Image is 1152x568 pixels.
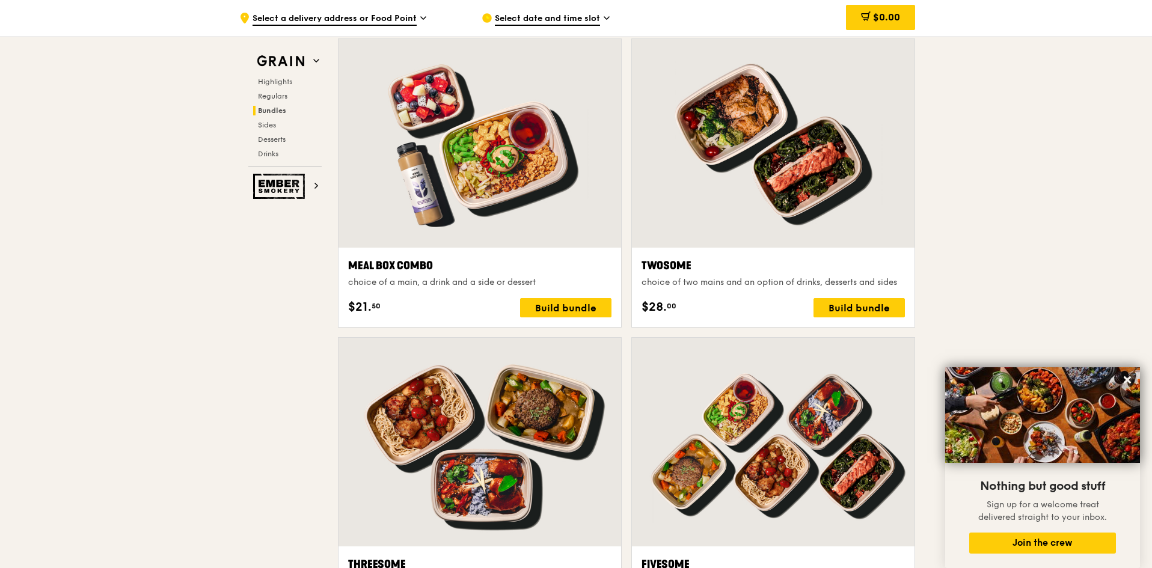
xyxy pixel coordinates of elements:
span: Highlights [258,78,292,86]
span: Select a delivery address or Food Point [253,13,417,26]
span: Sides [258,121,276,129]
div: Build bundle [520,298,611,317]
span: Select date and time slot [495,13,600,26]
span: Regulars [258,92,287,100]
div: Meal Box Combo [348,257,611,274]
div: Build bundle [813,298,905,317]
img: DSC07876-Edit02-Large.jpeg [945,367,1140,463]
span: 00 [667,301,676,311]
button: Join the crew [969,533,1116,554]
img: Ember Smokery web logo [253,174,308,199]
span: Bundles [258,106,286,115]
span: Sign up for a welcome treat delivered straight to your inbox. [978,499,1107,522]
span: Nothing but good stuff [980,479,1105,493]
img: Grain web logo [253,50,308,72]
button: Close [1118,370,1137,389]
div: choice of two mains and an option of drinks, desserts and sides [642,276,905,289]
span: $21. [348,298,372,316]
span: Drinks [258,150,278,158]
span: Desserts [258,135,286,144]
span: 50 [372,301,381,311]
div: Twosome [642,257,905,274]
span: $28. [642,298,667,316]
div: choice of a main, a drink and a side or dessert [348,276,611,289]
span: $0.00 [873,11,900,23]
